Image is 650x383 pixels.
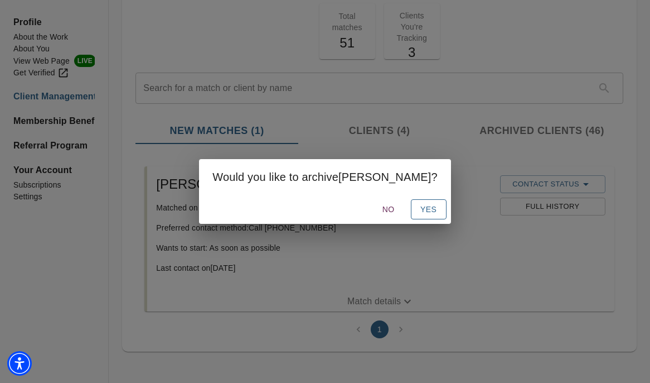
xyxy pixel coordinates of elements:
span: No [375,203,402,217]
button: Yes [411,199,447,220]
h2: Would you like to archive [PERSON_NAME] ? [212,168,437,186]
div: Accessibility Menu [7,351,32,376]
button: No [371,199,406,220]
span: Yes [420,203,438,217]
